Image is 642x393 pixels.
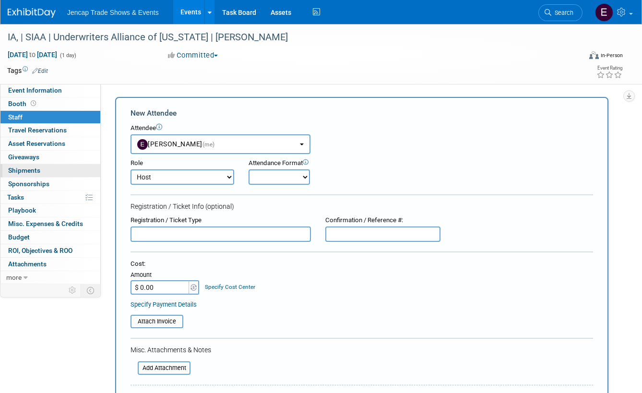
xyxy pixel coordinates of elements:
[32,68,48,74] a: Edit
[0,204,100,217] a: Playbook
[325,216,440,225] div: Confirmation / Reference #:
[0,191,100,204] a: Tasks
[249,159,354,168] div: Attendance Format
[538,4,583,21] a: Search
[8,206,36,214] span: Playbook
[600,52,623,59] div: In-Person
[0,137,100,150] a: Asset Reservations
[0,217,100,230] a: Misc. Expenses & Credits
[8,86,62,94] span: Event Information
[7,193,24,201] span: Tasks
[7,50,58,59] span: [DATE] [DATE]
[131,124,593,133] div: Attendee
[0,124,100,137] a: Travel Reservations
[589,51,599,59] img: Format-Inperson.png
[8,100,38,107] span: Booth
[4,29,571,46] div: IA, | SIAA | Underwriters Alliance of [US_STATE] | [PERSON_NAME]
[0,178,100,191] a: Sponsorships
[0,97,100,110] a: Booth
[0,244,100,257] a: ROI, Objectives & ROO
[8,180,49,188] span: Sponsorships
[0,164,100,177] a: Shipments
[131,271,200,280] div: Amount
[81,284,101,297] td: Toggle Event Tabs
[29,100,38,107] span: Booth not reserved yet
[165,50,222,60] button: Committed
[67,9,159,16] span: Jencap Trade Shows & Events
[131,108,593,119] div: New Attendee
[551,9,573,16] span: Search
[131,216,311,225] div: Registration / Ticket Type
[8,8,56,18] img: ExhibitDay
[8,167,40,174] span: Shipments
[5,4,449,13] body: Rich Text Area. Press ALT-0 for help.
[131,202,593,211] div: Registration / Ticket Info (optional)
[28,51,37,59] span: to
[0,231,100,244] a: Budget
[64,284,81,297] td: Personalize Event Tab Strip
[8,220,83,227] span: Misc. Expenses & Credits
[6,274,22,281] span: more
[595,3,613,22] img: Evan Nowak
[8,247,72,254] span: ROI, Objectives & ROO
[8,126,67,134] span: Travel Reservations
[202,141,215,148] span: (me)
[131,134,310,154] button: [PERSON_NAME](me)
[8,113,23,121] span: Staff
[205,284,255,290] a: Specify Cost Center
[8,153,39,161] span: Giveaways
[532,50,623,64] div: Event Format
[0,258,100,271] a: Attachments
[0,84,100,97] a: Event Information
[8,140,65,147] span: Asset Reservations
[131,345,593,355] div: Misc. Attachments & Notes
[0,151,100,164] a: Giveaways
[59,52,76,59] span: (1 day)
[137,140,215,148] span: [PERSON_NAME]
[131,159,234,168] div: Role
[8,260,47,268] span: Attachments
[0,271,100,284] a: more
[596,66,622,71] div: Event Rating
[8,233,30,241] span: Budget
[7,66,48,75] td: Tags
[131,260,593,269] div: Cost:
[131,301,197,308] a: Specify Payment Details
[0,111,100,124] a: Staff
